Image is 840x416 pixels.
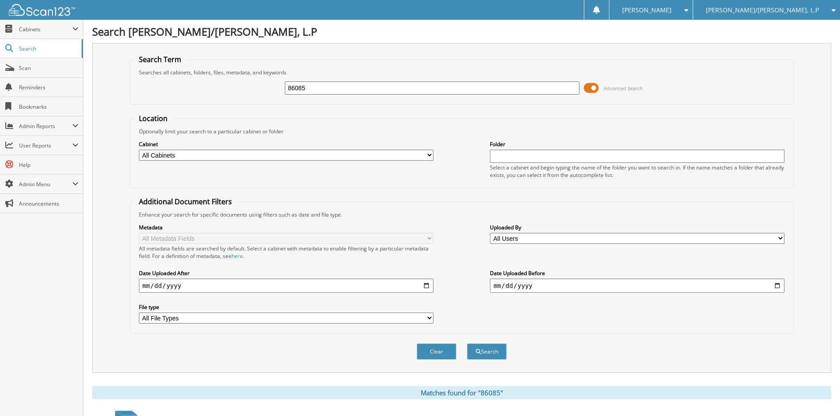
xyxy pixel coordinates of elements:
button: Clear [417,343,456,360]
div: Matches found for "86085" [92,386,831,399]
label: Uploaded By [490,224,784,231]
span: Search [19,45,77,52]
div: Optionally limit your search to a particular cabinet or folder [134,128,789,135]
span: Announcements [19,200,78,207]
div: Searches all cabinets, folders, files, metadata, and keywords [134,69,789,76]
label: Cabinet [139,140,433,148]
label: Metadata [139,224,433,231]
div: Select a cabinet and begin typing the name of the folder you want to search in. If the name match... [490,164,784,179]
span: Scan [19,64,78,72]
img: scan123-logo-white.svg [9,4,75,16]
legend: Additional Document Filters [134,197,236,206]
a: here [231,252,243,260]
input: end [490,279,784,293]
span: User Reports [19,142,72,149]
span: Advanced Search [604,85,643,92]
div: All metadata fields are searched by default. Select a cabinet with metadata to enable filtering b... [139,245,433,260]
span: Bookmarks [19,103,78,110]
div: Enhance your search for specific documents using filters such as date and file type. [134,211,789,218]
span: Admin Reports [19,122,72,130]
span: Help [19,161,78,169]
button: Search [467,343,507,360]
legend: Location [134,114,172,123]
span: Cabinets [19,26,72,33]
span: Admin Menu [19,180,72,188]
span: Reminders [19,84,78,91]
label: Folder [490,140,784,148]
iframe: Chat Widget [796,374,840,416]
input: start [139,279,433,293]
h1: Search [PERSON_NAME]/[PERSON_NAME], L.P [92,24,831,39]
label: Date Uploaded Before [490,269,784,277]
span: [PERSON_NAME]/[PERSON_NAME], L.P [706,7,819,13]
label: Date Uploaded After [139,269,433,277]
legend: Search Term [134,55,186,64]
label: File type [139,303,433,311]
span: [PERSON_NAME] [622,7,672,13]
